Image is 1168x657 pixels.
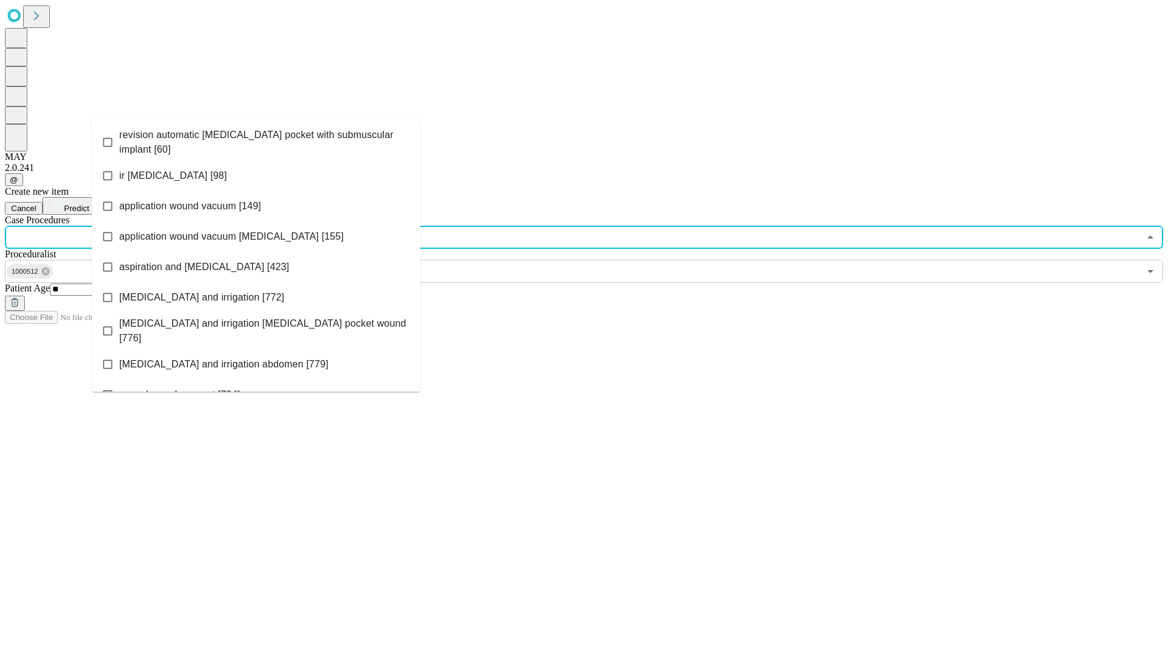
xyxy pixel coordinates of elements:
[10,175,18,184] span: @
[7,264,53,279] div: 1000512
[43,197,99,215] button: Predict
[5,202,43,215] button: Cancel
[5,215,69,225] span: Scheduled Procedure
[119,357,328,372] span: [MEDICAL_DATA] and irrigation abdomen [779]
[5,283,50,293] span: Patient Age
[119,260,289,274] span: aspiration and [MEDICAL_DATA] [423]
[7,265,43,279] span: 1000512
[119,316,411,346] span: [MEDICAL_DATA] and irrigation [MEDICAL_DATA] pocket wound [776]
[5,186,69,196] span: Create new item
[119,388,240,402] span: wound vac placement [784]
[5,162,1163,173] div: 2.0.241
[1142,229,1159,246] button: Close
[11,204,36,213] span: Cancel
[5,173,23,186] button: @
[5,249,56,259] span: Proceduralist
[119,169,227,183] span: ir [MEDICAL_DATA] [98]
[119,290,284,305] span: [MEDICAL_DATA] and irrigation [772]
[5,151,1163,162] div: MAY
[119,199,261,214] span: application wound vacuum [149]
[1142,263,1159,280] button: Open
[64,204,89,213] span: Predict
[119,128,411,157] span: revision automatic [MEDICAL_DATA] pocket with submuscular implant [60]
[119,229,344,244] span: application wound vacuum [MEDICAL_DATA] [155]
